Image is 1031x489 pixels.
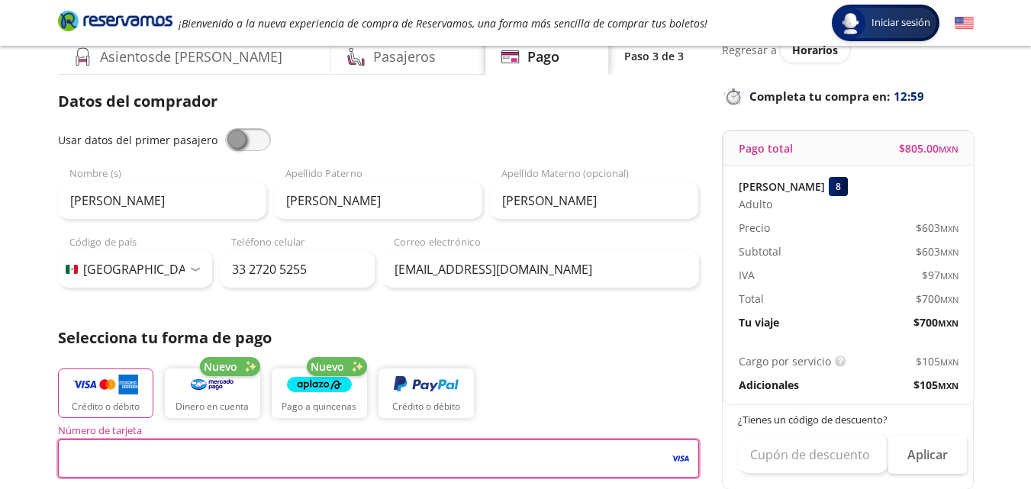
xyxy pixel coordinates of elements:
[179,16,707,31] em: ¡Bienvenido a la nueva experiencia de compra de Reservamos, una forma más sencilla de comprar tus...
[58,368,153,418] button: Crédito o débito
[916,243,959,259] span: $ 603
[65,444,692,473] iframe: Iframe del número de tarjeta asegurada
[176,400,249,413] p: Dinero en cuenta
[739,196,772,212] span: Adulto
[58,133,217,147] span: Usar datos del primer pasajero
[204,359,237,375] span: Nuevo
[739,179,825,195] p: [PERSON_NAME]
[738,413,959,428] p: ¿Tienes un código de descuento?
[58,426,699,439] span: Número de tarjeta
[58,327,699,349] p: Selecciona tu forma de pago
[938,317,959,329] small: MXN
[58,90,699,113] p: Datos del comprador
[916,291,959,307] span: $ 700
[739,377,799,393] p: Adicionales
[955,14,974,33] button: English
[373,47,436,67] h4: Pasajeros
[670,452,691,465] img: visa
[939,143,959,155] small: MXN
[940,294,959,305] small: MXN
[220,250,375,288] input: Teléfono celular
[490,182,698,220] input: Apellido Materno (opcional)
[311,359,344,375] span: Nuevo
[382,250,699,288] input: Correo electrónico
[865,15,936,31] span: Iniciar sesión
[913,377,959,393] span: $ 105
[72,400,140,413] p: Crédito o débito
[722,42,777,58] p: Regresar a
[738,436,888,474] input: Cupón de descuento
[916,353,959,369] span: $ 105
[916,220,959,236] span: $ 603
[739,220,770,236] p: Precio
[940,246,959,258] small: MXN
[282,400,356,413] p: Pago a quincenas
[722,37,974,63] div: Regresar a ver horarios
[527,47,559,67] h4: Pago
[739,291,764,307] p: Total
[940,223,959,234] small: MXN
[739,267,755,283] p: IVA
[894,88,924,105] span: 12:59
[58,9,172,32] i: Brand Logo
[379,368,474,418] button: Crédito o débito
[624,48,684,64] p: Paso 3 de 3
[922,267,959,283] span: $ 97
[165,368,260,418] button: Dinero en cuenta
[58,182,266,220] input: Nombre (s)
[940,356,959,368] small: MXN
[792,43,838,57] span: Horarios
[100,47,282,67] h4: Asientos de [PERSON_NAME]
[938,380,959,391] small: MXN
[272,368,367,418] button: Pago a quincenas
[739,353,831,369] p: Cargo por servicio
[66,265,78,274] img: MX
[829,177,848,196] div: 8
[739,140,793,156] p: Pago total
[739,243,781,259] p: Subtotal
[739,314,779,330] p: Tu viaje
[940,270,959,281] small: MXN
[274,182,482,220] input: Apellido Paterno
[888,436,967,474] button: Aplicar
[722,85,974,107] p: Completa tu compra en :
[392,400,460,413] p: Crédito o débito
[58,9,172,37] a: Brand Logo
[913,314,959,330] span: $ 700
[899,140,959,156] span: $ 805.00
